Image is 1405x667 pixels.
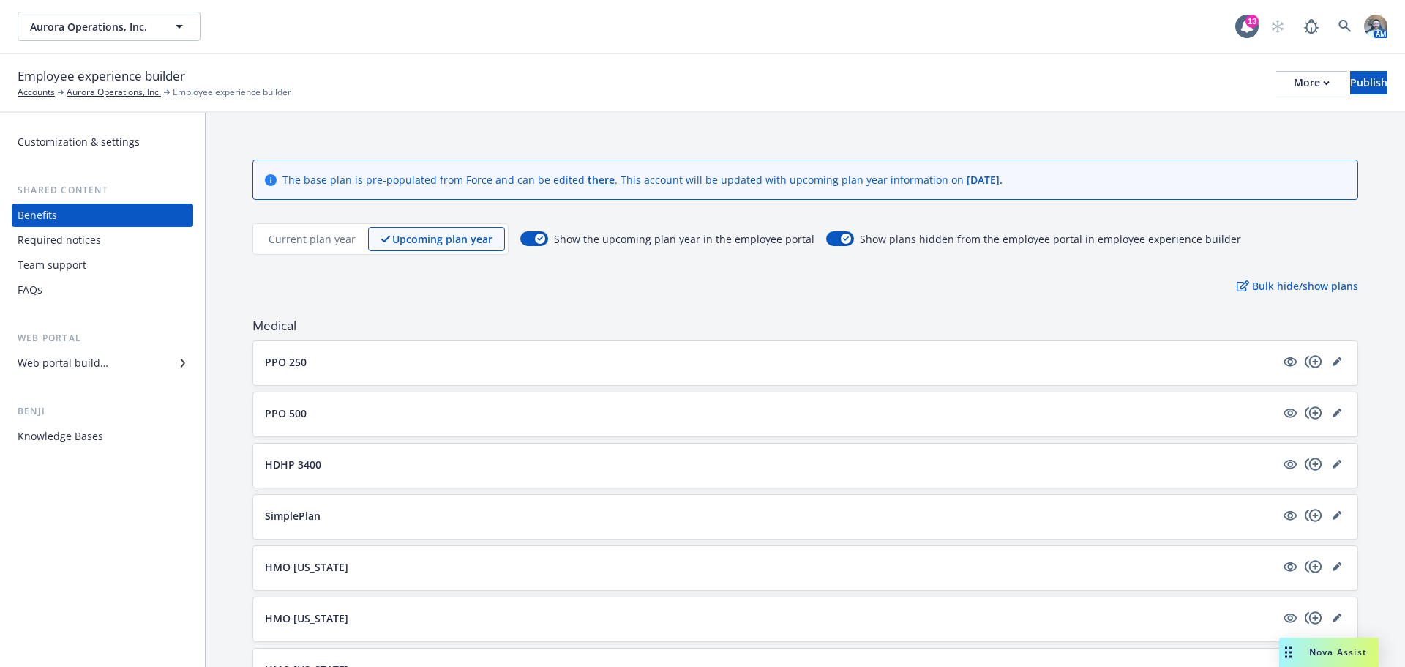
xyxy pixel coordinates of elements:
a: editPencil [1328,558,1346,575]
p: HMO [US_STATE] [265,611,348,626]
p: Bulk hide/show plans [1237,278,1358,294]
a: Aurora Operations, Inc. [67,86,161,99]
div: Web portal builder [18,351,108,375]
a: copyPlus [1305,507,1322,524]
a: visible [1281,353,1299,370]
div: Benji [12,404,193,419]
div: Customization & settings [18,130,140,154]
a: Accounts [18,86,55,99]
a: visible [1281,558,1299,575]
div: More [1294,72,1330,94]
button: Aurora Operations, Inc. [18,12,201,41]
a: visible [1281,455,1299,473]
a: copyPlus [1305,353,1322,370]
div: Drag to move [1279,638,1297,667]
div: Required notices [18,228,101,252]
span: Show plans hidden from the employee portal in employee experience builder [860,231,1241,247]
a: copyPlus [1305,404,1322,422]
a: copyPlus [1305,609,1322,627]
div: Web portal [12,331,193,346]
div: FAQs [18,278,42,302]
button: SimplePlan [265,508,1275,523]
button: More [1276,71,1347,94]
p: SimplePlan [265,508,321,523]
button: HDHP 3400 [265,457,1275,472]
a: visible [1281,404,1299,422]
span: The base plan is pre-populated from Force and can be edited [282,173,588,187]
span: Nova Assist [1309,646,1367,658]
button: Publish [1350,71,1387,94]
a: Required notices [12,228,193,252]
p: PPO 250 [265,354,307,370]
span: Employee experience builder [18,67,185,86]
a: Benefits [12,204,193,227]
p: HMO [US_STATE] [265,559,348,575]
p: HDHP 3400 [265,457,321,472]
span: Employee experience builder [173,86,291,99]
a: copyPlus [1305,455,1322,473]
div: 13 [1245,12,1259,26]
p: Current plan year [269,231,356,247]
a: editPencil [1328,609,1346,627]
a: editPencil [1328,353,1346,370]
div: Publish [1350,72,1387,94]
a: visible [1281,609,1299,627]
a: Web portal builder [12,351,193,375]
span: . This account will be updated with upcoming plan year information on [615,173,967,187]
button: PPO 500 [265,406,1275,421]
span: Show the upcoming plan year in the employee portal [554,231,814,247]
div: Benefits [18,204,57,227]
a: visible [1281,507,1299,524]
button: HMO [US_STATE] [265,611,1275,626]
a: Start snowing [1263,12,1292,41]
a: copyPlus [1305,558,1322,575]
a: editPencil [1328,404,1346,422]
a: editPencil [1328,507,1346,524]
a: FAQs [12,278,193,302]
div: Team support [18,253,86,277]
button: Nova Assist [1279,638,1379,667]
button: PPO 250 [265,354,1275,370]
div: Knowledge Bases [18,425,103,448]
img: photo [1364,15,1387,38]
span: Aurora Operations, Inc. [30,19,157,34]
p: PPO 500 [265,406,307,421]
span: Medical [252,317,1358,335]
a: Knowledge Bases [12,425,193,448]
a: Customization & settings [12,130,193,154]
a: Report a Bug [1297,12,1326,41]
span: [DATE] . [967,173,1003,187]
button: HMO [US_STATE] [265,559,1275,575]
div: Shared content [12,183,193,198]
a: Search [1330,12,1360,41]
p: Upcoming plan year [392,231,492,247]
a: there [588,173,615,187]
a: editPencil [1328,455,1346,473]
a: Team support [12,253,193,277]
